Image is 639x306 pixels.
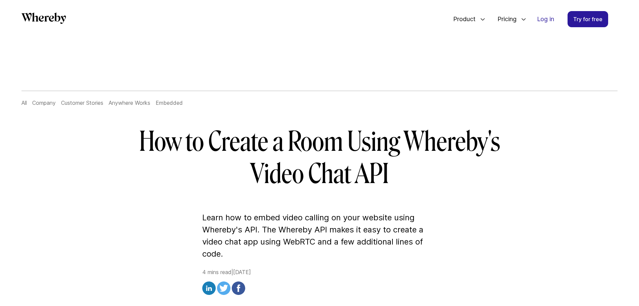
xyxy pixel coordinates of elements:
a: Try for free [568,11,608,27]
a: Whereby [21,12,66,26]
img: facebook [232,281,245,295]
p: Learn how to embed video calling on your website using Whereby's API. The Whereby API makes it ea... [202,212,437,260]
a: Embedded [156,99,183,106]
h1: How to Create a Room Using Whereby's Video Chat API [126,126,513,190]
a: Customer Stories [61,99,103,106]
span: Pricing [491,8,518,30]
svg: Whereby [21,12,66,24]
div: 4 mins read | [DATE] [202,268,437,297]
img: linkedin [202,281,216,295]
img: twitter [217,281,230,295]
a: Anywhere Works [109,99,150,106]
a: All [21,99,27,106]
a: Log in [532,11,560,27]
span: Product [446,8,477,30]
a: Company [32,99,56,106]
